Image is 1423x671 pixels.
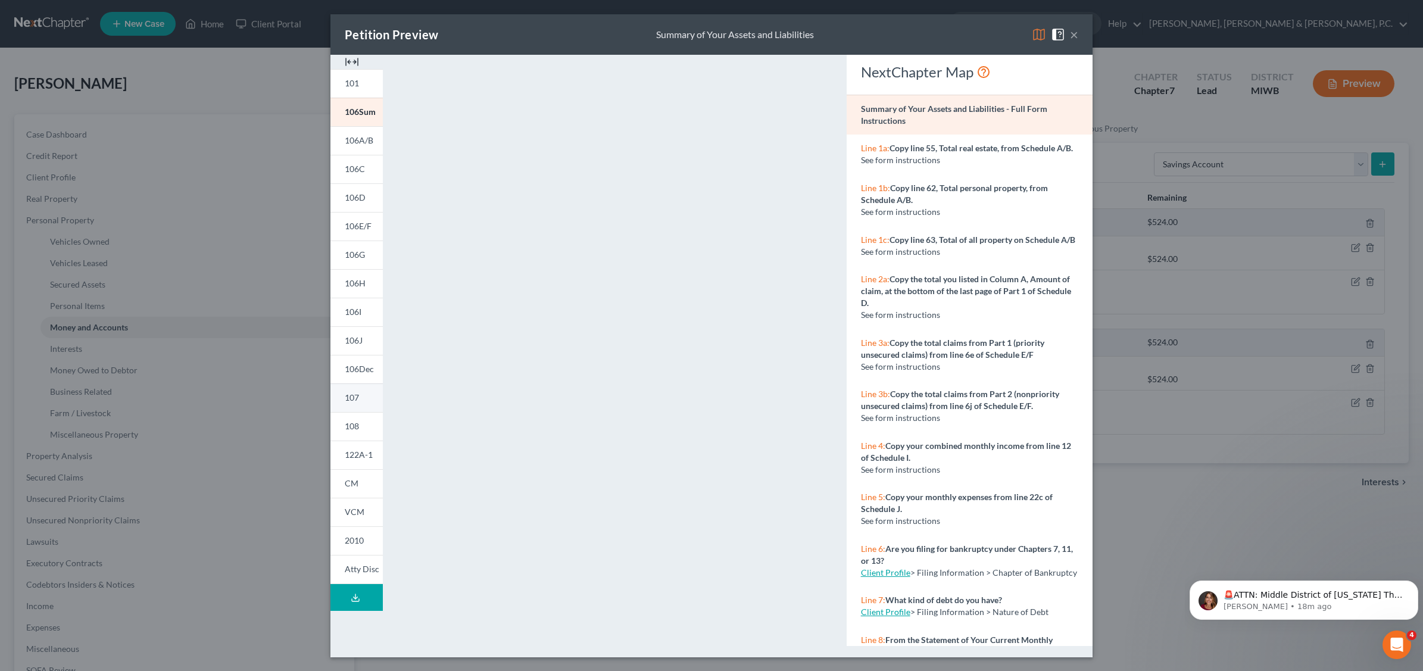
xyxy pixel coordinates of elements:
strong: Copy line 55, Total real estate, from Schedule A/B. [890,143,1073,153]
strong: Copy the total claims from Part 1 (priority unsecured claims) from line 6e of Schedule E/F [861,338,1044,360]
span: Line 7: [861,595,885,605]
span: See form instructions [861,361,940,372]
iframe: Intercom live chat [1383,631,1411,659]
iframe: Intercom notifications message [1185,555,1423,639]
img: help-close-5ba153eb36485ed6c1ea00a893f15db1cb9b99d6cae46e1a8edb6c62d00a1a76.svg [1051,27,1065,42]
a: 108 [330,412,383,441]
a: 106Sum [330,98,383,126]
div: Petition Preview [345,26,438,43]
strong: Are you filing for bankruptcy under Chapters 7, 11, or 13? [861,544,1073,566]
div: NextChapter Map [861,63,1078,82]
span: See form instructions [861,516,940,526]
span: 106Dec [345,364,374,374]
span: > Filing Information > Nature of Debt [910,607,1048,617]
a: 106A/B [330,126,383,155]
span: 106Sum [345,107,376,117]
strong: Copy line 63, Total of all property on Schedule A/B [890,235,1075,245]
strong: Copy the total claims from Part 2 (nonpriority unsecured claims) from line 6j of Schedule E/F. [861,389,1059,411]
span: VCM [345,507,364,517]
span: 106G [345,249,365,260]
span: 106D [345,192,366,202]
a: 107 [330,383,383,412]
strong: What kind of debt do you have? [885,595,1002,605]
span: 108 [345,421,359,431]
span: Atty Disc [345,564,379,574]
span: See form instructions [861,413,940,423]
a: VCM [330,498,383,526]
span: 106C [345,164,365,174]
a: Client Profile [861,567,910,578]
a: 106I [330,298,383,326]
span: See form instructions [861,207,940,217]
span: 122A-1 [345,450,373,460]
span: 4 [1407,631,1416,640]
a: Client Profile [861,607,910,617]
strong: Summary of Your Assets and Liabilities - Full Form Instructions [861,104,1047,126]
span: 106J [345,335,363,345]
span: 106A/B [345,135,373,145]
strong: Copy the total you listed in Column A, Amount of claim, at the bottom of the last page of Part 1 ... [861,274,1071,308]
span: 106H [345,278,366,288]
span: Line 1a: [861,143,890,153]
span: See form instructions [861,246,940,257]
a: 101 [330,69,383,98]
span: Line 4: [861,441,885,451]
button: × [1070,27,1078,42]
strong: Copy line 62, Total personal property, from Schedule A/B. [861,183,1048,205]
iframe: <object ng-attr-data='[URL][DOMAIN_NAME]' type='application/pdf' width='100%' height='975px'></ob... [404,64,825,645]
a: 106G [330,241,383,269]
span: Line 3a: [861,338,890,348]
a: 106C [330,155,383,183]
a: 106Dec [330,355,383,383]
a: CM [330,469,383,498]
span: Line 5: [861,492,885,502]
span: 106I [345,307,361,317]
span: See form instructions [861,310,940,320]
a: 2010 [330,526,383,555]
img: expand-e0f6d898513216a626fdd78e52531dac95497ffd26381d4c15ee2fc46db09dca.svg [345,55,359,69]
span: 107 [345,392,359,402]
span: 2010 [345,535,364,545]
span: Line 1b: [861,183,890,193]
a: 106E/F [330,212,383,241]
a: 122A-1 [330,441,383,469]
a: Atty Disc [330,555,383,584]
span: Line 2a: [861,274,890,284]
span: CM [345,478,358,488]
span: Line 8: [861,635,885,645]
span: See form instructions [861,155,940,165]
a: 106J [330,326,383,355]
span: 101 [345,78,359,88]
span: > Filing Information > Chapter of Bankruptcy [910,567,1077,578]
span: See form instructions [861,464,940,475]
img: map-eea8200ae884c6f1103ae1953ef3d486a96c86aabb227e865a55264e3737af1f.svg [1032,27,1046,42]
span: Line 1c: [861,235,890,245]
span: Line 3b: [861,389,890,399]
span: 106E/F [345,221,372,231]
span: Line 6: [861,544,885,554]
strong: Copy your monthly expenses from line 22c of Schedule J. [861,492,1053,514]
div: Summary of Your Assets and Liabilities [656,28,814,42]
strong: Copy your combined monthly income from line 12 of Schedule I. [861,441,1071,463]
a: 106D [330,183,383,212]
a: 106H [330,269,383,298]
